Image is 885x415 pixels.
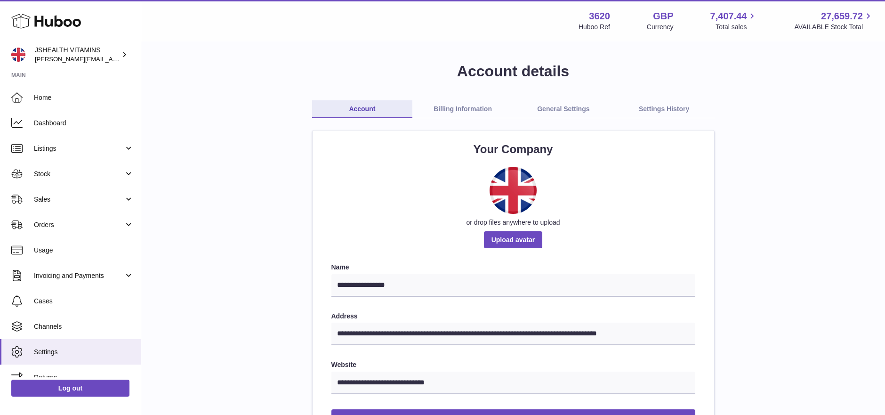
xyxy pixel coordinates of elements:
a: 7,407.44 Total sales [710,10,758,32]
strong: GBP [653,10,673,23]
span: Total sales [716,23,757,32]
a: Settings History [614,100,715,118]
span: AVAILABLE Stock Total [794,23,874,32]
span: 27,659.72 [821,10,863,23]
div: Huboo Ref [579,23,610,32]
span: Listings [34,144,124,153]
span: Home [34,93,134,102]
img: WhatsApp-Image-2022-06-08-at-1.50.24-PM.jpeg [490,167,537,214]
span: Settings [34,348,134,357]
h2: Your Company [331,142,695,157]
h1: Account details [156,61,870,81]
label: Website [331,360,695,369]
span: Stock [34,170,124,179]
span: Upload avatar [484,231,543,248]
span: 7,407.44 [710,10,747,23]
span: Dashboard [34,119,134,128]
a: Log out [11,380,129,397]
img: francesca@jshealthvitamins.com [11,48,25,62]
span: Orders [34,220,124,229]
span: Sales [34,195,124,204]
span: [PERSON_NAME][EMAIL_ADDRESS][DOMAIN_NAME] [35,55,189,63]
div: or drop files anywhere to upload [331,218,695,227]
a: 27,659.72 AVAILABLE Stock Total [794,10,874,32]
label: Address [331,312,695,321]
span: Cases [34,297,134,306]
span: Invoicing and Payments [34,271,124,280]
div: Currency [647,23,674,32]
strong: 3620 [589,10,610,23]
span: Usage [34,246,134,255]
a: General Settings [513,100,614,118]
span: Channels [34,322,134,331]
a: Account [312,100,413,118]
span: Returns [34,373,134,382]
div: JSHEALTH VITAMINS [35,46,120,64]
label: Name [331,263,695,272]
a: Billing Information [412,100,513,118]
